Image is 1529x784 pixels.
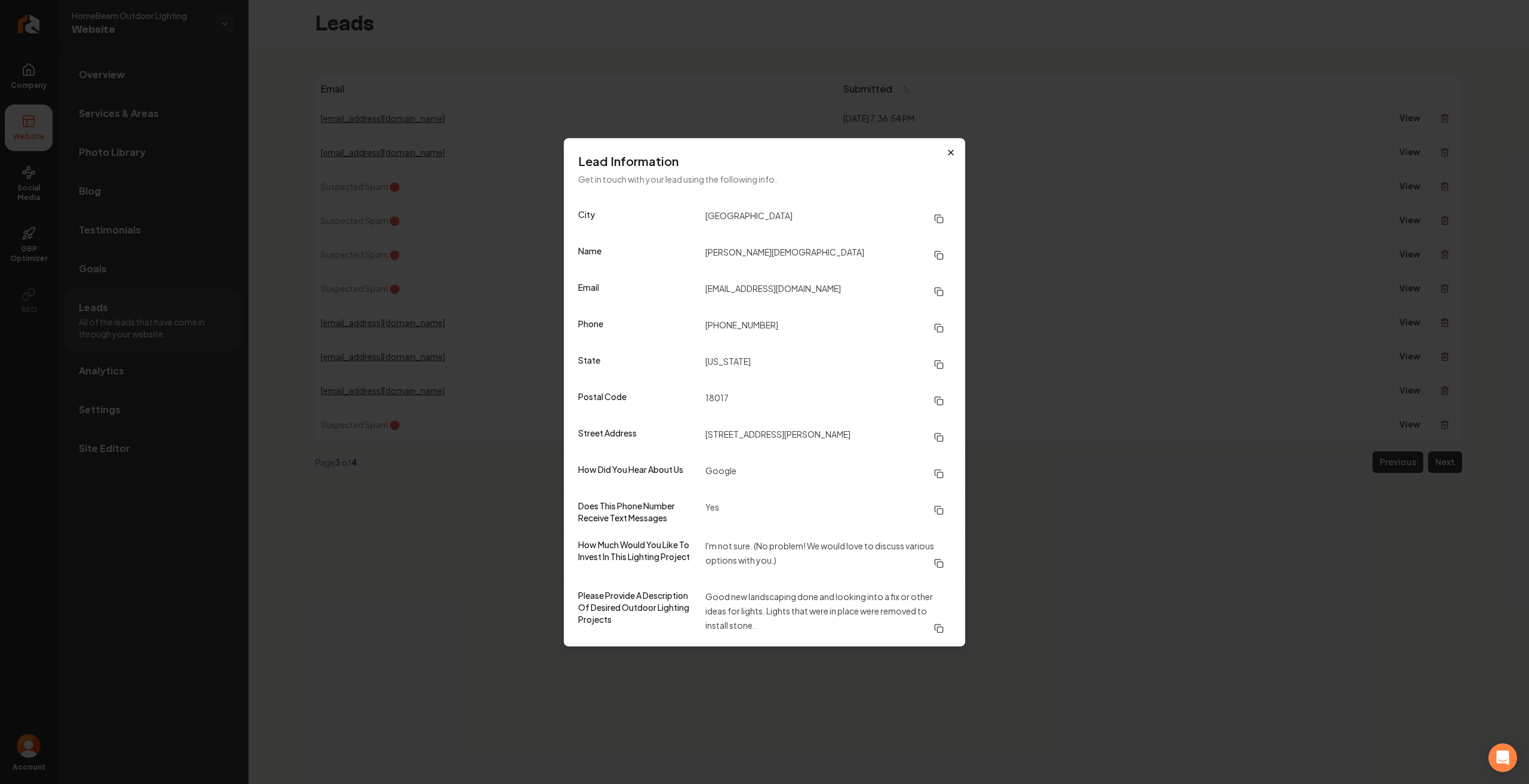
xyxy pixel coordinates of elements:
dd: Yes [705,499,951,523]
dd: [GEOGRAPHIC_DATA] [705,208,951,229]
dt: Please Provide A Description Of Desired Outdoor Lighting Projects [578,589,696,639]
dd: Google [705,463,951,484]
dt: Postal Code [578,390,696,411]
dt: Email [578,281,696,302]
dt: Does This Phone Number Receive Text Messages [578,499,696,523]
dt: City [578,208,696,229]
dd: 18017 [705,390,951,411]
dd: [STREET_ADDRESS][PERSON_NAME] [705,426,951,448]
dt: State [578,353,696,375]
dd: [PERSON_NAME][DEMOGRAPHIC_DATA] [705,244,951,266]
dd: [US_STATE] [705,353,951,375]
dd: Good new landscaping done and looking into a fix or other ideas for lights. Lights that were in p... [705,589,951,639]
dd: I'm not sure. (No problem! We would love to discuss various options with you.) [705,538,951,574]
dt: How Did You Hear About Us [578,463,696,484]
dd: [EMAIL_ADDRESS][DOMAIN_NAME] [705,281,951,302]
dt: Phone [578,317,696,339]
dt: Street Address [578,426,696,448]
dt: Name [578,244,696,266]
dd: [PHONE_NUMBER] [705,317,951,339]
h3: Lead Information [578,152,951,169]
dt: How Much Would You Like To Invest In This Lighting Project [578,538,696,574]
p: Get in touch with your lead using the following info. [578,171,951,186]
